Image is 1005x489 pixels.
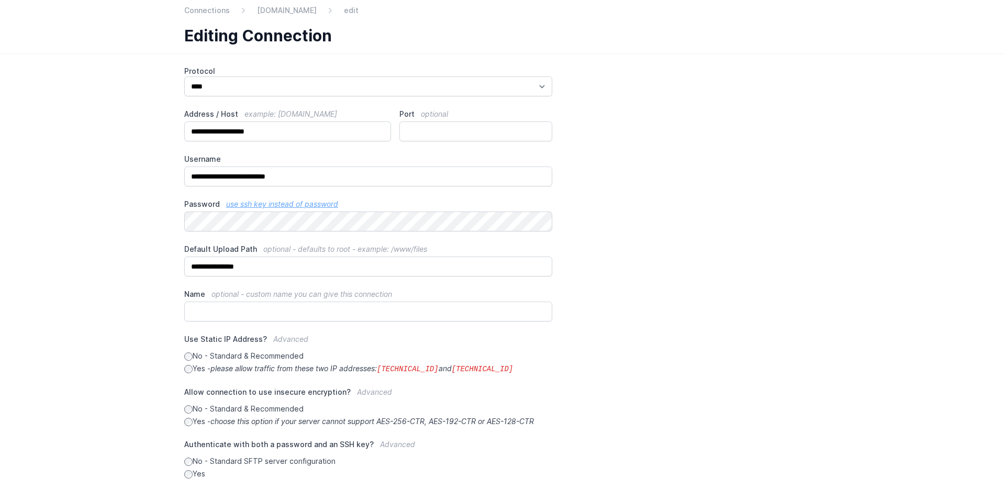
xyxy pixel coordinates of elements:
[184,363,552,374] label: Yes -
[377,365,439,373] code: [TECHNICAL_ID]
[184,439,552,456] label: Authenticate with both a password and an SSH key?
[184,26,812,45] h1: Editing Connection
[184,458,193,466] input: No - Standard SFTP server configuration
[184,5,821,22] nav: Breadcrumb
[184,109,391,119] label: Address / Host
[184,66,552,76] label: Protocol
[184,470,193,479] input: Yes
[184,154,552,164] label: Username
[184,418,193,426] input: Yes -choose this option if your server cannot support AES-256-CTR, AES-192-CTR or AES-128-CTR
[184,469,552,479] label: Yes
[184,416,552,427] label: Yes -
[953,437,992,476] iframe: Drift Widget Chat Controller
[399,109,552,119] label: Port
[273,335,308,343] span: Advanced
[257,5,317,16] a: [DOMAIN_NAME]
[244,109,337,118] span: example: [DOMAIN_NAME]
[184,199,552,209] label: Password
[184,456,552,466] label: No - Standard SFTP server configuration
[357,387,392,396] span: Advanced
[184,289,552,299] label: Name
[380,440,415,449] span: Advanced
[226,199,338,208] a: use ssh key instead of password
[184,405,193,414] input: No - Standard & Recommended
[184,351,552,361] label: No - Standard & Recommended
[344,5,359,16] span: edit
[452,365,513,373] code: [TECHNICAL_ID]
[421,109,448,118] span: optional
[184,5,230,16] a: Connections
[184,404,552,414] label: No - Standard & Recommended
[184,365,193,373] input: Yes -please allow traffic from these two IP addresses:[TECHNICAL_ID]and[TECHNICAL_ID]
[184,387,552,404] label: Allow connection to use insecure encryption?
[211,290,392,298] span: optional - custom name you can give this connection
[263,244,427,253] span: optional - defaults to root - example: /www/files
[184,352,193,361] input: No - Standard & Recommended
[184,244,552,254] label: Default Upload Path
[210,364,513,373] i: please allow traffic from these two IP addresses: and
[210,417,534,426] i: choose this option if your server cannot support AES-256-CTR, AES-192-CTR or AES-128-CTR
[184,334,552,351] label: Use Static IP Address?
